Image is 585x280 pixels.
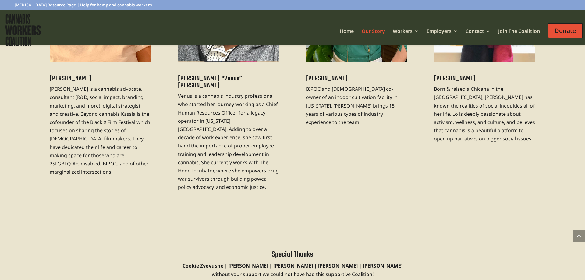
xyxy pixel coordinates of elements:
[50,75,151,85] h2: [PERSON_NAME]
[340,29,354,38] a: Home
[128,251,457,262] h2: Special Thanks
[178,93,279,190] span: Venus is a cannabis industry professional who started her journey working as a Chief Human Resour...
[15,3,152,10] a: [MEDICAL_DATA] Resource Page | Help for hemp and cannabis workers
[306,86,398,126] span: BIPOC and [DEMOGRAPHIC_DATA] co-owner of an indoor cultivation facility in [US_STATE], [PERSON_NA...
[183,262,402,269] strong: Cookie Zvovushe | [PERSON_NAME] | [PERSON_NAME] | [PERSON_NAME] | [PERSON_NAME]
[466,29,490,38] a: Contact
[128,262,457,278] p: without your support we could not have had this supportive Coalition!
[548,17,583,43] a: Donate
[178,75,279,92] h2: [PERSON_NAME] “Venus” [PERSON_NAME]
[393,29,419,38] a: Workers
[434,75,535,85] h2: [PERSON_NAME]
[434,86,535,142] span: Born & raised a Chicana in the [GEOGRAPHIC_DATA], [PERSON_NAME] has known the realities of social...
[362,29,385,38] a: Our Story
[306,75,407,85] h2: [PERSON_NAME]
[50,86,150,175] span: [PERSON_NAME] is a cannabis advocate, consultant (R&D, social impact, branding, marketing, and mo...
[498,29,540,38] a: Join The Coalition
[548,23,583,38] span: Donate
[427,29,458,38] a: Employers
[4,12,42,48] img: Cannabis Workers Coalition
